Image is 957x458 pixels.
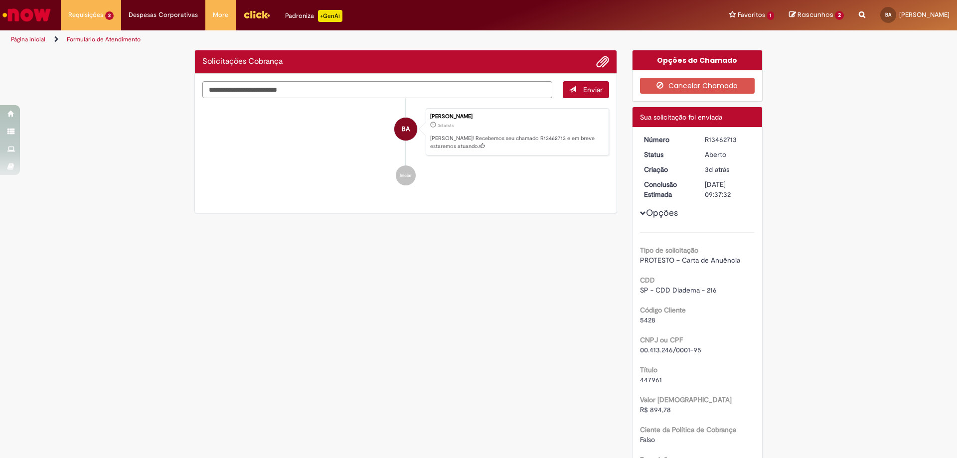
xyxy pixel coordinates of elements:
div: [DATE] 09:37:32 [705,179,751,199]
dt: Status [637,150,698,159]
a: Rascunhos [789,10,844,20]
span: 3d atrás [438,123,454,129]
span: BA [885,11,891,18]
time: 29/08/2025 14:37:28 [705,165,729,174]
b: CNPJ ou CPF [640,335,683,344]
img: ServiceNow [1,5,52,25]
dt: Número [637,135,698,145]
a: Página inicial [11,35,45,43]
span: [PERSON_NAME] [899,10,950,19]
textarea: Digite sua mensagem aqui... [202,81,552,98]
ul: Histórico de tíquete [202,98,609,196]
a: Formulário de Atendimento [67,35,141,43]
div: Brenda Komeso Alves [394,118,417,141]
dt: Criação [637,164,698,174]
span: Sua solicitação foi enviada [640,113,722,122]
time: 29/08/2025 14:37:28 [438,123,454,129]
div: R13462713 [705,135,751,145]
span: Falso [640,435,655,444]
button: Enviar [563,81,609,98]
h2: Solicitações Cobrança Histórico de tíquete [202,57,283,66]
span: R$ 894,78 [640,405,671,414]
b: Ciente da Política de Cobrança [640,425,736,434]
span: PROTESTO – Carta de Anuência [640,256,740,265]
span: 2 [105,11,114,20]
dt: Conclusão Estimada [637,179,698,199]
span: BA [402,117,410,141]
span: Enviar [583,85,603,94]
span: 00.413.246/0001-95 [640,345,701,354]
ul: Trilhas de página [7,30,631,49]
div: Opções do Chamado [633,50,763,70]
span: 447961 [640,375,662,384]
div: Padroniza [285,10,342,22]
span: Favoritos [738,10,765,20]
span: Rascunhos [797,10,833,19]
span: 2 [835,11,844,20]
div: [PERSON_NAME] [430,114,604,120]
button: Adicionar anexos [596,55,609,68]
img: click_logo_yellow_360x200.png [243,7,270,22]
b: Código Cliente [640,305,686,314]
span: Requisições [68,10,103,20]
b: Valor [DEMOGRAPHIC_DATA] [640,395,732,404]
p: +GenAi [318,10,342,22]
div: Aberto [705,150,751,159]
span: More [213,10,228,20]
span: 5428 [640,315,655,324]
span: Despesas Corporativas [129,10,198,20]
span: SP - CDD Diadema - 216 [640,286,717,295]
span: 1 [767,11,775,20]
b: Título [640,365,657,374]
b: Tipo de solicitação [640,246,698,255]
span: 3d atrás [705,165,729,174]
button: Cancelar Chamado [640,78,755,94]
b: CDD [640,276,655,285]
p: [PERSON_NAME]! Recebemos seu chamado R13462713 e em breve estaremos atuando. [430,135,604,150]
li: Brenda Komeso Alves [202,108,609,156]
div: 29/08/2025 14:37:28 [705,164,751,174]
